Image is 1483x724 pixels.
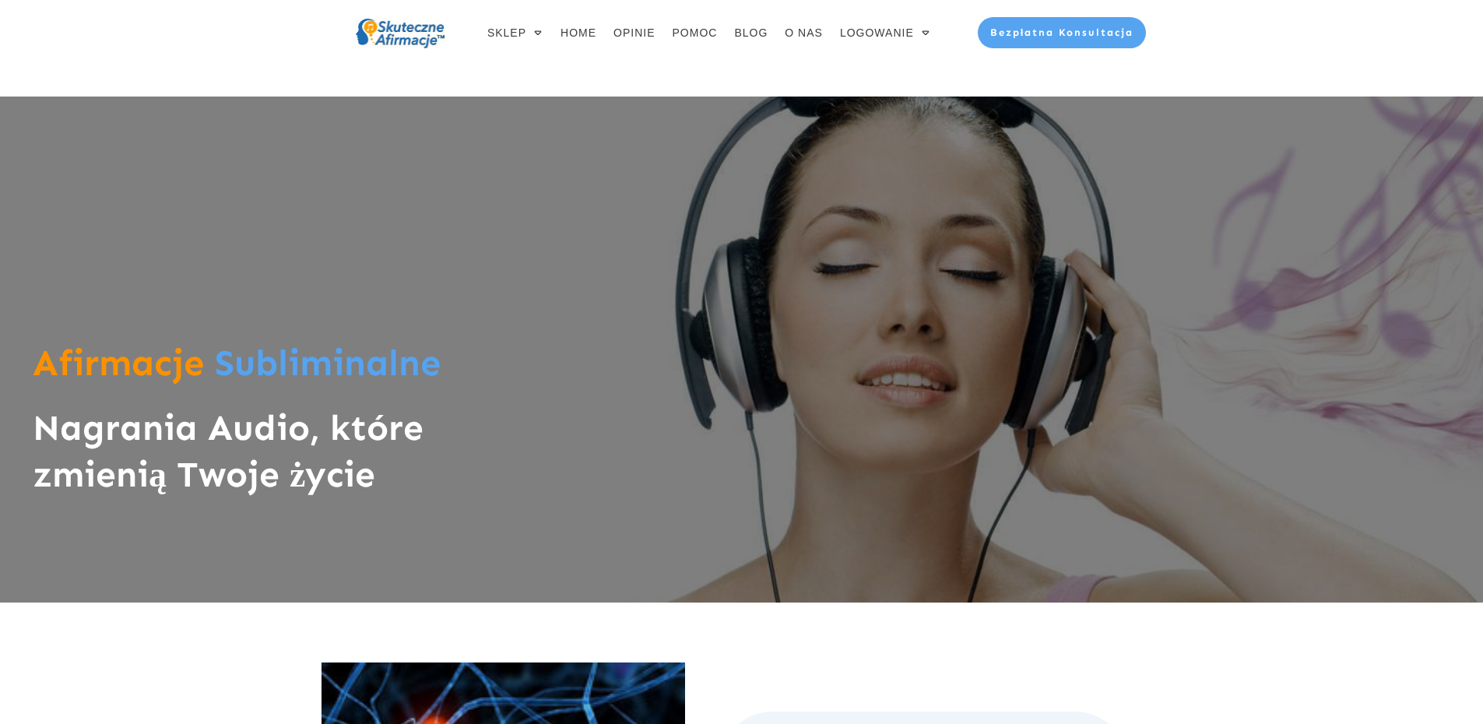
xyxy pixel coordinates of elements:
[673,22,718,44] a: POMOC
[487,22,543,44] a: SKLEP
[613,22,655,44] a: OPINIE
[785,22,823,44] a: O NAS
[487,22,526,44] span: SKLEP
[33,405,501,514] h1: Nagrania Audio, które zmienią Twoje życie
[561,22,596,44] a: HOME
[215,341,441,385] span: Subliminalne
[840,22,914,44] span: LOGOWANIE
[840,22,931,44] a: LOGOWANIE
[978,17,1147,48] a: Bezpłatna Konsultacja
[734,22,768,44] a: BLOG
[990,26,1134,38] span: Bezpłatna Konsultacja
[33,341,204,385] span: Afirmacje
